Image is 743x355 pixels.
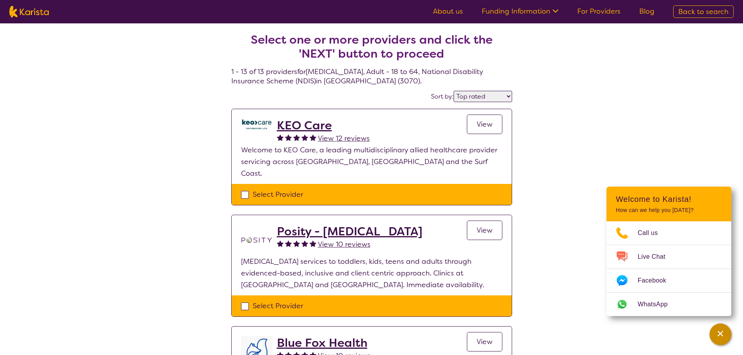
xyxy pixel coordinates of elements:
[285,240,292,247] img: fullstar
[293,134,300,141] img: fullstar
[606,187,731,316] div: Channel Menu
[477,120,493,129] span: View
[616,207,722,214] p: How can we help you [DATE]?
[277,240,284,247] img: fullstar
[301,134,308,141] img: fullstar
[318,238,371,250] a: View 10 reviews
[606,221,731,316] ul: Choose channel
[709,323,731,345] button: Channel Menu
[467,221,502,240] a: View
[477,226,493,235] span: View
[241,144,502,179] p: Welcome to KEO Care, a leading multidisciplinary allied healthcare provider servicing across [GEO...
[318,240,371,249] span: View 10 reviews
[616,194,722,204] h2: Welcome to Karista!
[277,336,371,350] a: Blue Fox Health
[241,33,503,61] h2: Select one or more providers and click the 'NEXT' button to proceed
[638,251,675,263] span: Live Chat
[277,134,284,141] img: fullstar
[606,293,731,316] a: Web link opens in a new tab.
[638,227,667,239] span: Call us
[277,224,422,238] a: Posity - [MEDICAL_DATA]
[638,298,677,310] span: WhatsApp
[241,118,272,130] img: a39ze0iqsfmbvtwnthmw.png
[293,240,300,247] img: fullstar
[310,134,316,141] img: fullstar
[231,14,512,86] h4: 1 - 13 of 13 providers for [MEDICAL_DATA] , Adult - 18 to 64 , National Disability Insurance Sche...
[9,6,49,18] img: Karista logo
[678,7,729,16] span: Back to search
[433,7,463,16] a: About us
[310,240,316,247] img: fullstar
[673,5,734,18] a: Back to search
[477,337,493,346] span: View
[467,332,502,351] a: View
[285,134,292,141] img: fullstar
[277,118,370,132] a: KEO Care
[431,92,454,101] label: Sort by:
[318,134,370,143] span: View 12 reviews
[301,240,308,247] img: fullstar
[482,7,559,16] a: Funding Information
[577,7,621,16] a: For Providers
[241,256,502,291] p: [MEDICAL_DATA] services to toddlers, kids, teens and adults through evidenced-based, inclusive an...
[467,115,502,134] a: View
[318,132,370,144] a: View 12 reviews
[639,7,654,16] a: Blog
[638,275,676,286] span: Facebook
[241,224,272,256] img: t1bslo80pcylnzwjhndq.png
